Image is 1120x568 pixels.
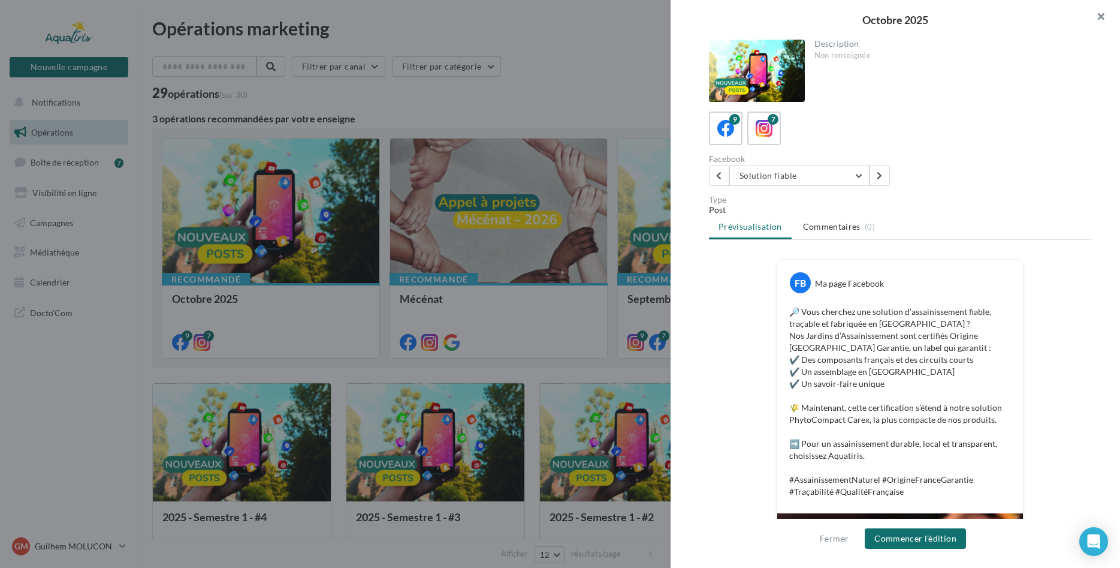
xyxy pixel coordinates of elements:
[709,204,1091,216] div: Post
[709,155,895,163] div: Facebook
[790,272,811,293] div: FB
[815,278,884,290] div: Ma page Facebook
[709,196,1091,204] div: Type
[690,14,1101,25] div: Octobre 2025
[815,531,853,546] button: Fermer
[729,114,740,125] div: 9
[1079,527,1108,556] div: Open Intercom Messenger
[803,221,861,233] span: Commentaires
[814,50,1082,61] div: Non renseignée
[789,306,1011,498] p: 🔎 Vous cherchez une solution d’assainissement fiable, traçable et fabriquée en [GEOGRAPHIC_DATA] ...
[768,114,778,125] div: 7
[865,222,875,232] span: (0)
[729,166,870,186] button: Solution fiable
[814,40,1082,48] div: Description
[865,528,966,549] button: Commencer l'édition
